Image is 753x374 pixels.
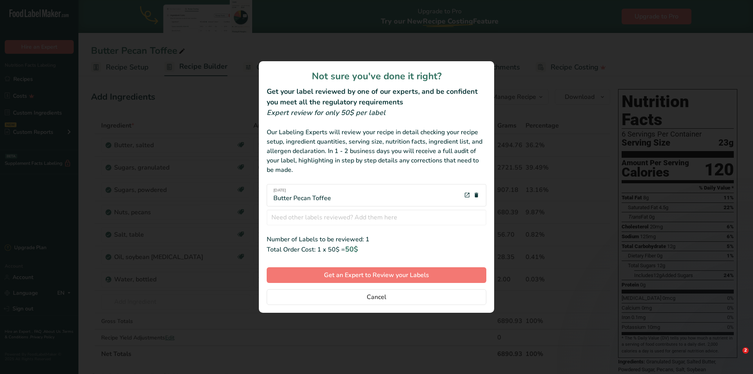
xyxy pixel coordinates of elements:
[267,86,486,108] h2: Get your label reviewed by one of our experts, and be confident you meet all the regulatory requi...
[267,244,486,255] div: Total Order Cost: 1 x 50$ =
[267,289,486,305] button: Cancel
[267,267,486,283] button: Get an Expert to Review your Labels
[267,210,486,225] input: Need other labels reviewed? Add them here
[726,347,745,366] iframe: Intercom live chat
[267,108,486,118] div: Expert review for only 50$ per label
[267,235,486,244] div: Number of Labels to be reviewed: 1
[345,244,358,254] span: 50$
[267,69,486,83] h1: Not sure you've done it right?
[267,128,486,175] div: Our Labeling Experts will review your recipe in detail checking your recipe setup, ingredient qua...
[324,270,429,280] span: Get an Expert to Review your Labels
[367,292,386,302] span: Cancel
[273,188,331,203] div: Butter Pecan Toffee
[742,347,749,354] span: 2
[273,188,331,193] span: [DATE]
